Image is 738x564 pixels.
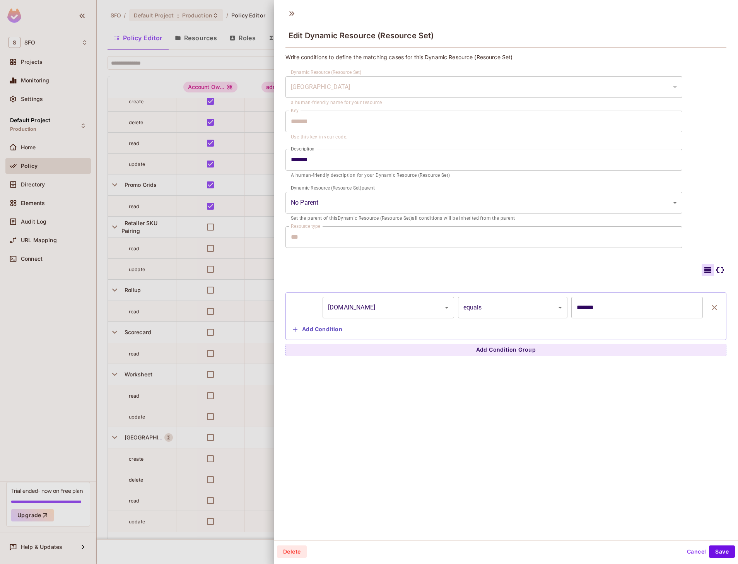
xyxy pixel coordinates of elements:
p: Write conditions to define the matching cases for this Dynamic Resource (Resource Set) [285,53,726,61]
div: equals [458,297,568,318]
div: Without label [285,192,682,214]
p: Set the parent of this Dynamic Resource (Resource Set) all conditions will be inherited from the ... [291,215,677,222]
p: a human-friendly name for your resource [291,99,677,107]
label: Resource type [291,223,320,229]
button: Add Condition [290,323,345,336]
button: Cancel [684,545,709,558]
label: Key [291,107,299,114]
p: A human-friendly description for your Dynamic Resource (Resource Set) [291,172,677,179]
label: Description [291,145,314,152]
label: Dynamic Resource (Resource Set) [291,69,362,75]
label: Dynamic Resource (Resource Set) parent [291,185,375,191]
p: Use this key in your code. [291,133,677,141]
span: Edit Dynamic Resource (Resource Set) [289,31,434,40]
div: [DOMAIN_NAME] [323,297,454,318]
div: Without label [285,76,682,98]
button: Add Condition Group [285,344,726,356]
button: Delete [277,545,307,558]
button: Save [709,545,735,558]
